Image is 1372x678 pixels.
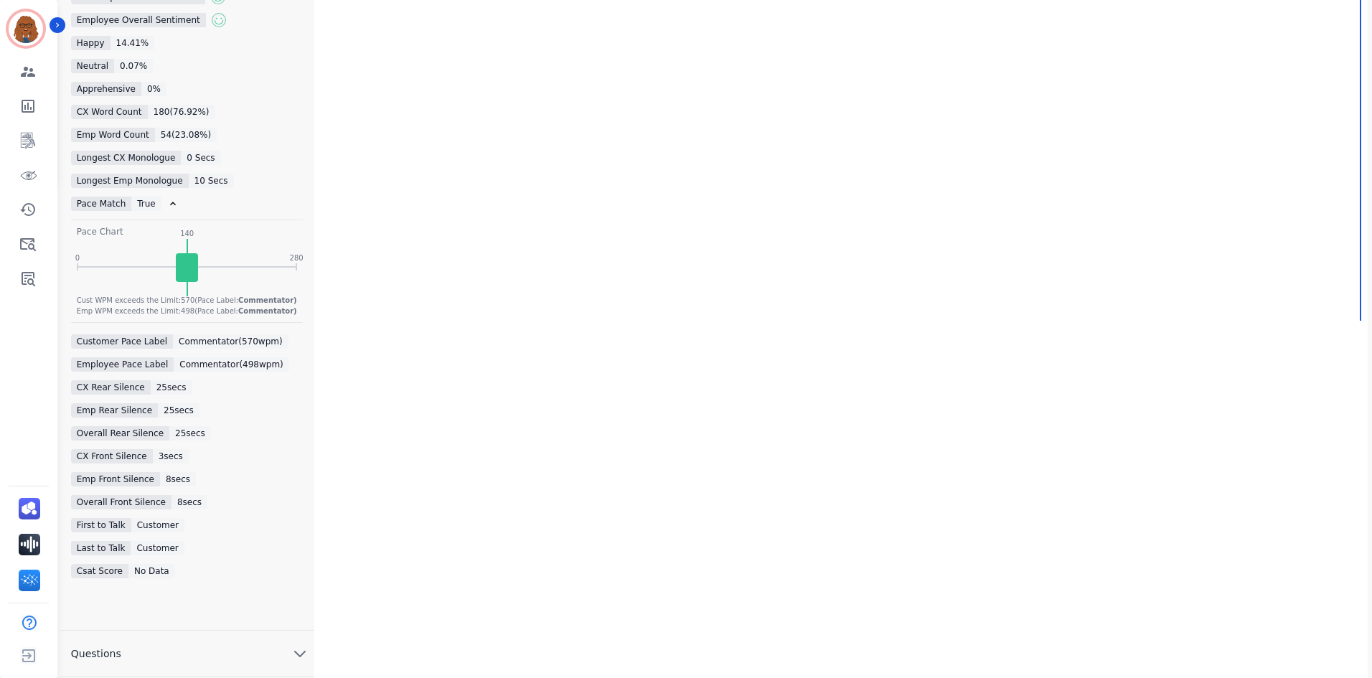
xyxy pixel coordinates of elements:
[71,564,128,578] div: Csat Score
[71,128,155,142] div: Emp Word Count
[181,151,220,165] div: 0 secs
[141,82,166,96] div: 0 %
[77,306,297,316] div: Emp WPM exceeds the Limit: 498 (Pace Label:
[238,307,297,315] span: Commentator )
[171,495,207,509] div: 8 secs
[60,631,314,677] button: Questions chevron down
[71,472,160,486] div: Emp Front Silence
[71,82,141,96] div: Apprehensive
[128,564,175,578] div: No Data
[60,646,133,661] span: Questions
[71,197,131,211] div: Pace Match
[114,59,153,73] div: 0.07 %
[71,36,111,50] div: Happy
[71,495,171,509] div: Overall Front Silence
[291,645,309,662] svg: chevron down
[71,13,206,27] div: Employee Overall Sentiment
[155,128,217,142] div: 54 ( 23.08 %)
[77,226,123,237] div: Pace Chart
[180,228,194,239] div: 140
[148,105,215,119] div: 180 ( 76.92 %)
[158,403,199,418] div: 25 secs
[212,13,226,27] img: sentiment
[189,174,234,188] div: 10 secs
[131,518,184,532] div: customer
[77,295,297,306] div: Cust WPM exceeds the Limit: 570 (Pace Label:
[160,472,196,486] div: 8 secs
[75,253,80,263] div: 0
[71,174,189,188] div: Longest Emp Monologue
[71,518,131,532] div: First to Talk
[174,357,289,372] div: Commentator ( 498 wpm)
[9,11,43,46] img: Bordered avatar
[111,36,155,50] div: 14.41 %
[71,334,173,349] div: Customer Pace Label
[238,296,297,304] span: Commentator )
[71,449,153,463] div: CX Front Silence
[153,449,189,463] div: 3 secs
[290,253,304,263] div: 280
[71,541,131,555] div: Last to Talk
[151,380,192,395] div: 25 secs
[206,13,250,27] div: positive
[71,105,148,119] div: CX Word Count
[71,59,114,73] div: Neutral
[71,357,174,372] div: Employee Pace Label
[169,426,211,441] div: 25 secs
[131,197,161,211] div: true
[71,403,158,418] div: Emp Rear Silence
[71,426,169,441] div: Overall Rear Silence
[173,334,288,349] div: Commentator ( 570 wpm)
[71,151,182,165] div: Longest CX Monologue
[131,541,184,555] div: customer
[71,380,151,395] div: CX Rear Silence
